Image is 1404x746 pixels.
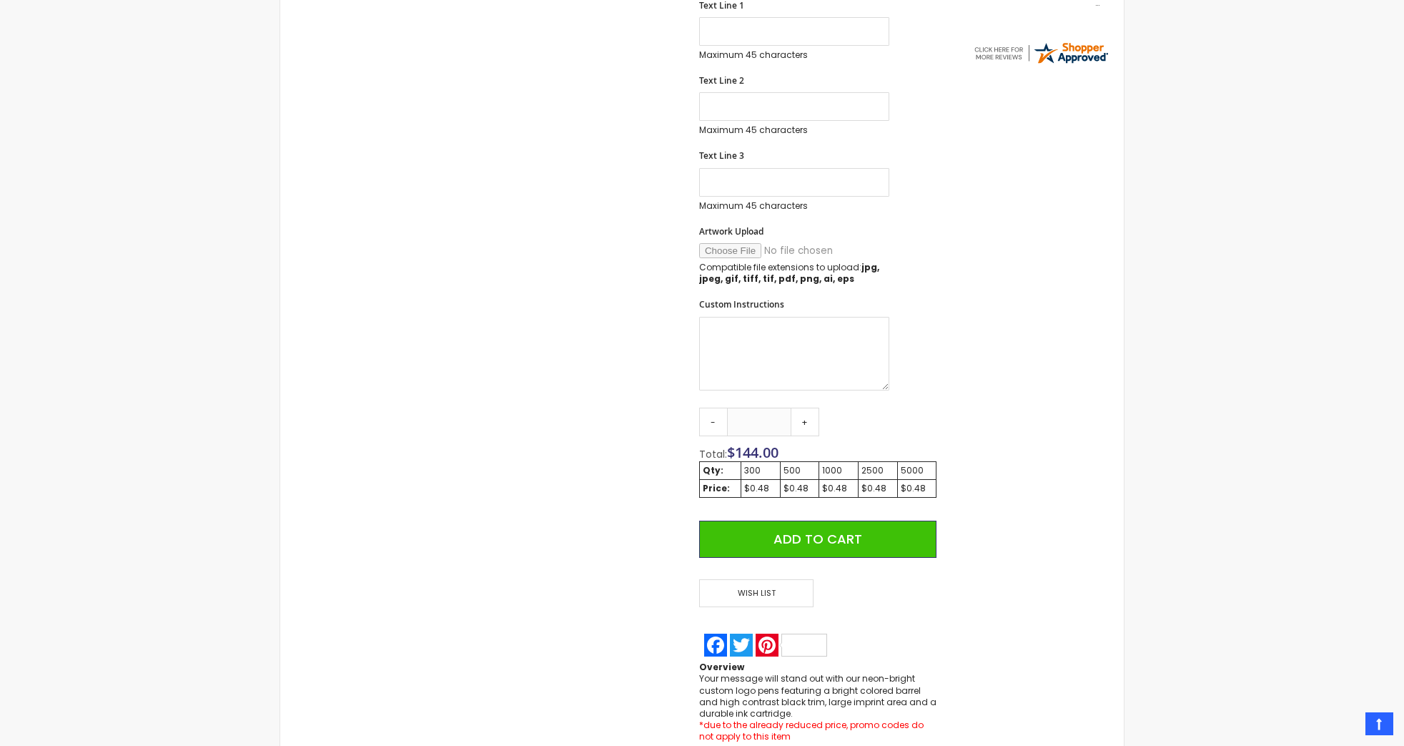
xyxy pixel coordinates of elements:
[1286,707,1404,746] iframe: Google Customer Reviews
[972,57,1109,69] a: 4pens.com certificate URL
[699,408,728,436] a: -
[783,465,816,476] div: 500
[972,40,1109,66] img: 4pens.com widget logo
[699,579,818,607] a: Wish List
[699,74,744,87] span: Text Line 2
[699,298,784,310] span: Custom Instructions
[783,483,816,494] div: $0.48
[699,447,727,461] span: Total:
[901,465,934,476] div: 5000
[699,225,763,237] span: Artwork Upload
[861,465,894,476] div: 2500
[703,634,728,657] a: Facebook
[754,634,829,657] a: Pinterest
[727,443,778,462] span: $
[699,262,889,285] p: Compatible file extensions to upload:
[791,408,819,436] a: +
[744,465,777,476] div: 300
[703,482,730,494] strong: Price:
[735,443,778,462] span: 144.00
[703,464,723,476] strong: Qty:
[773,530,862,548] span: Add to Cart
[699,719,924,742] font: *due to the already reduced price, promo codes do not apply to this item
[699,261,879,285] strong: jpg, jpeg, gif, tiff, tif, pdf, png, ai, eps
[699,579,814,607] span: Wish List
[699,521,936,558] button: Add to Cart
[699,49,889,61] p: Maximum 45 characters
[901,483,934,494] div: $0.48
[822,483,855,494] div: $0.48
[699,149,744,162] span: Text Line 3
[728,634,754,657] a: Twitter
[699,124,889,136] p: Maximum 45 characters
[699,673,936,742] div: Your message will stand out with our neon-bright custom logo pens featuring a bright colored barr...
[699,200,889,212] p: Maximum 45 characters
[822,465,855,476] div: 1000
[744,483,777,494] div: $0.48
[861,483,894,494] div: $0.48
[699,661,744,673] strong: Overview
